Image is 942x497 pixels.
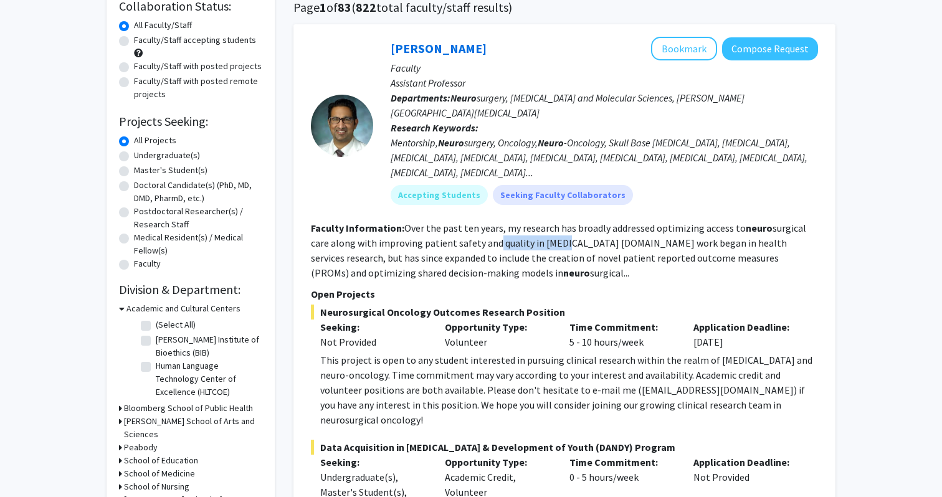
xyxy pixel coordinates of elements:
div: 5 - 10 hours/week [560,319,685,349]
b: Research Keywords: [391,121,478,134]
b: Neuro [450,92,477,104]
div: [DATE] [684,319,809,349]
label: [PERSON_NAME] Institute of Bioethics (BIB) [156,333,259,359]
label: Master's Student(s) [134,164,207,177]
p: Faculty [391,60,818,75]
div: Volunteer [435,319,560,349]
b: Departments: [391,92,450,104]
label: Human Language Technology Center of Excellence (HLTCOE) [156,359,259,399]
label: Faculty/Staff accepting students [134,34,256,47]
b: neuro [746,222,773,234]
span: surgery, [MEDICAL_DATA] and Molecular Sciences, [PERSON_NAME][GEOGRAPHIC_DATA][MEDICAL_DATA] [391,92,745,119]
button: Add Raj Mukherjee to Bookmarks [651,37,717,60]
div: Mentorship, surgery, Oncology, -Oncology, Skull Base [MEDICAL_DATA], [MEDICAL_DATA], [MEDICAL_DAT... [391,135,818,180]
a: [PERSON_NAME] [391,40,487,56]
label: All Faculty/Staff [134,19,192,32]
p: Assistant Professor [391,75,818,90]
p: Seeking: [320,319,426,334]
h3: Academic and Cultural Centers [126,302,240,315]
label: Faculty [134,257,161,270]
h3: [PERSON_NAME] School of Arts and Sciences [124,415,262,441]
h3: School of Medicine [124,467,195,480]
span: Neurosurgical Oncology Outcomes Research Position [311,305,818,319]
p: Application Deadline: [693,455,799,470]
p: Open Projects [311,286,818,301]
p: Opportunity Type: [445,319,551,334]
h3: Peabody [124,441,158,454]
b: Faculty Information: [311,222,404,234]
h2: Division & Department: [119,282,262,297]
fg-read-more: Over the past ten years, my research has broadly addressed optimizing access to surgical care alo... [311,222,806,279]
p: Opportunity Type: [445,455,551,470]
iframe: Chat [9,441,53,488]
h2: Projects Seeking: [119,114,262,129]
mat-chip: Seeking Faculty Collaborators [493,185,633,205]
b: Neuro [438,136,464,149]
label: Faculty/Staff with posted remote projects [134,75,262,101]
p: Application Deadline: [693,319,799,334]
span: Data Acquisition in [MEDICAL_DATA] & Development of Youth (DANDY) Program [311,440,818,455]
mat-chip: Accepting Students [391,185,488,205]
label: Undergraduate(s) [134,149,200,162]
p: Seeking: [320,455,426,470]
div: This project is open to any student interested in pursuing clinical research within the realm of ... [320,353,818,427]
p: Time Commitment: [569,319,675,334]
h3: School of Nursing [124,480,189,493]
label: Faculty/Staff with posted projects [134,60,262,73]
div: Not Provided [320,334,426,349]
h3: Bloomberg School of Public Health [124,402,253,415]
p: Time Commitment: [569,455,675,470]
h3: School of Education [124,454,198,467]
label: Medical Resident(s) / Medical Fellow(s) [134,231,262,257]
b: Neuro [538,136,564,149]
label: (Select All) [156,318,196,331]
button: Compose Request to Raj Mukherjee [722,37,818,60]
label: Postdoctoral Researcher(s) / Research Staff [134,205,262,231]
label: All Projects [134,134,176,147]
b: neuro [563,267,590,279]
label: Doctoral Candidate(s) (PhD, MD, DMD, PharmD, etc.) [134,179,262,205]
